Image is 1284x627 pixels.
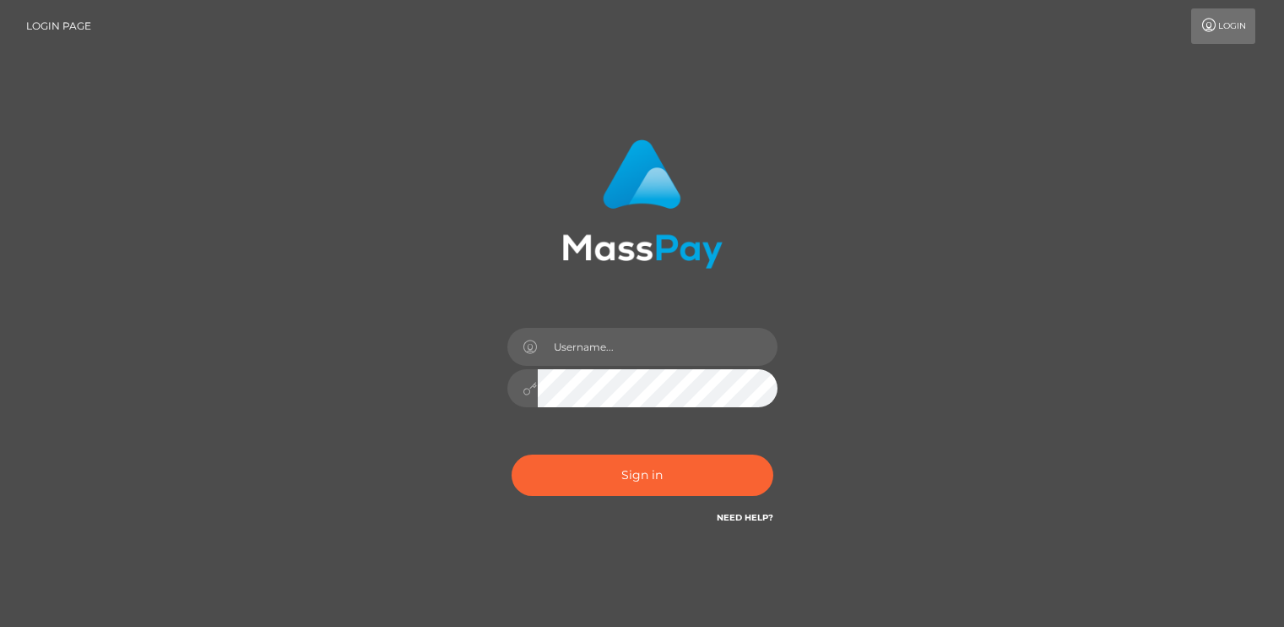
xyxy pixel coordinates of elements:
[1191,8,1255,44] a: Login
[538,328,777,366] input: Username...
[717,512,773,523] a: Need Help?
[562,139,723,269] img: MassPay Login
[26,8,91,44] a: Login Page
[512,455,773,496] button: Sign in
